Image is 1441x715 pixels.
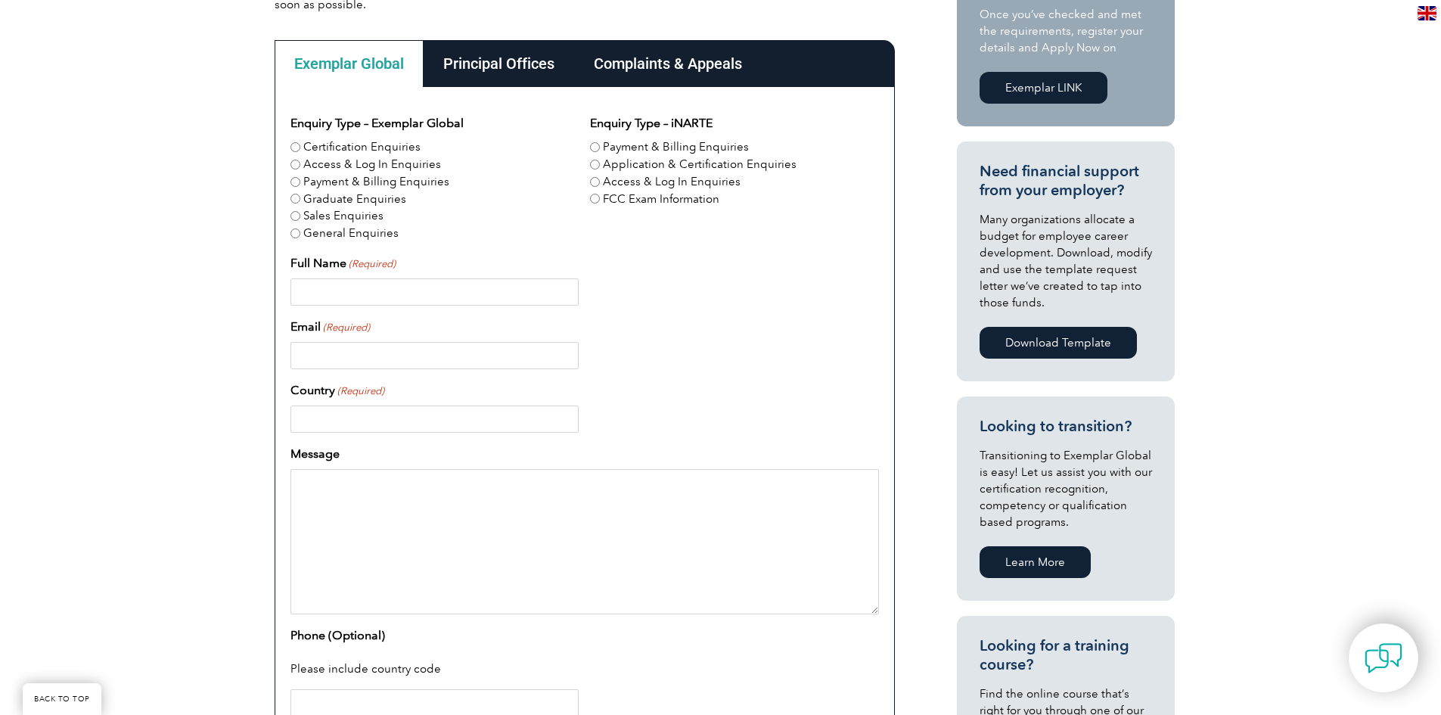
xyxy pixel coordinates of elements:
div: Complaints & Appeals [574,40,762,87]
img: en [1418,6,1436,20]
label: Message [290,445,340,463]
img: contact-chat.png [1365,639,1402,677]
label: Full Name [290,254,396,272]
label: Access & Log In Enquiries [303,156,441,173]
a: Learn More [980,546,1091,578]
label: Access & Log In Enquiries [603,173,741,191]
span: (Required) [336,384,384,399]
label: Phone (Optional) [290,626,385,645]
label: Email [290,318,370,336]
label: Application & Certification Enquiries [603,156,797,173]
label: Sales Enquiries [303,207,384,225]
span: (Required) [347,256,396,272]
a: BACK TO TOP [23,683,101,715]
label: General Enquiries [303,225,399,242]
p: Many organizations allocate a budget for employee career development. Download, modify and use th... [980,211,1152,311]
p: Once you’ve checked and met the requirements, register your details and Apply Now on [980,6,1152,56]
label: Payment & Billing Enquiries [303,173,449,191]
div: Please include country code [290,651,879,690]
div: Exemplar Global [275,40,424,87]
a: Exemplar LINK [980,72,1107,104]
label: Certification Enquiries [303,138,421,156]
label: FCC Exam Information [603,191,719,208]
h3: Need financial support from your employer? [980,162,1152,200]
legend: Enquiry Type – Exemplar Global [290,114,464,132]
div: Principal Offices [424,40,574,87]
a: Download Template [980,327,1137,359]
h3: Looking for a training course? [980,636,1152,674]
label: Payment & Billing Enquiries [603,138,749,156]
label: Graduate Enquiries [303,191,406,208]
label: Country [290,381,384,399]
h3: Looking to transition? [980,417,1152,436]
p: Transitioning to Exemplar Global is easy! Let us assist you with our certification recognition, c... [980,447,1152,530]
legend: Enquiry Type – iNARTE [590,114,713,132]
span: (Required) [321,320,370,335]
